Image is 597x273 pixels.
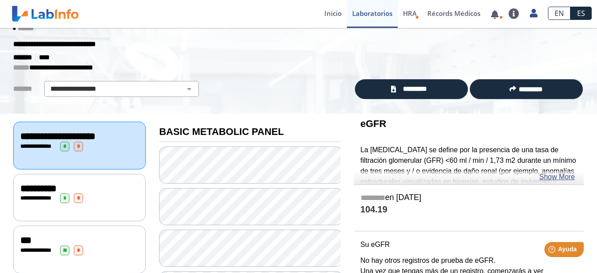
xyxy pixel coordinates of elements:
a: EN [548,7,570,20]
iframe: Help widget launcher [518,238,587,263]
b: eGFR [361,118,387,129]
b: BASIC METABOLIC PANEL [159,126,284,137]
span: HRA [403,9,417,18]
a: ES [570,7,592,20]
p: Su eGFR [361,239,577,250]
h5: en [DATE] [361,193,577,203]
h4: 104.19 [361,204,577,215]
p: La [MEDICAL_DATA] se define por la presencia de una tasa de filtración glomerular (GFR) <60 ml / ... [361,145,577,229]
a: Show More [539,172,575,182]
